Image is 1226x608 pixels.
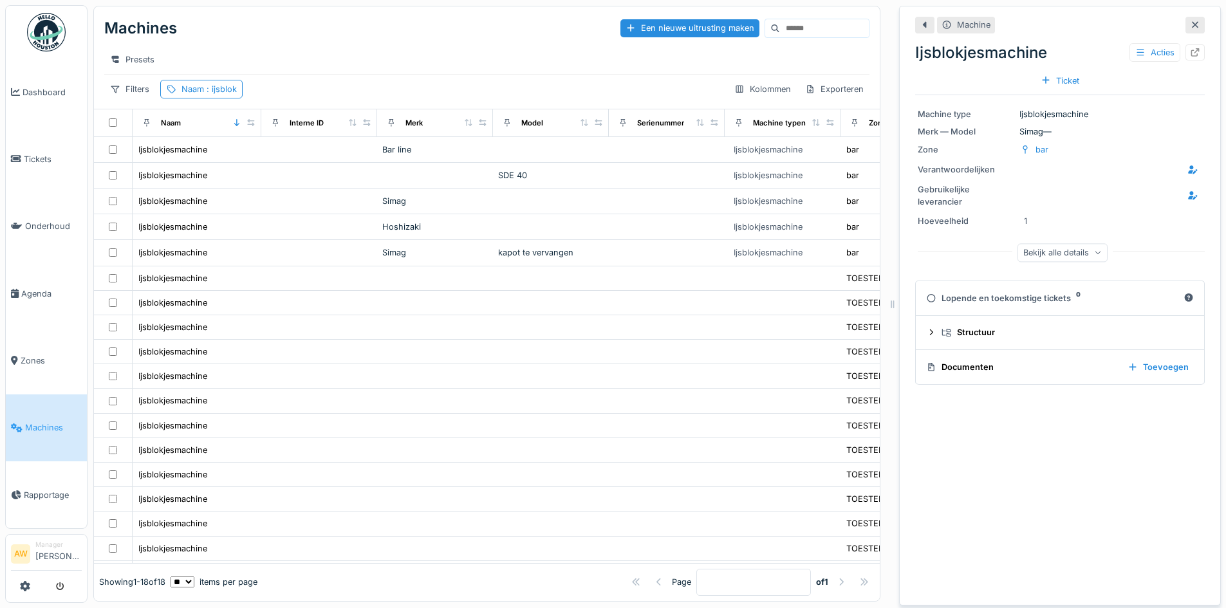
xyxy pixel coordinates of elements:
div: Lopende en toekomstige tickets [926,292,1178,304]
div: Ijsblokjesmachine [138,297,207,309]
div: Ijsblokjesmachine [138,542,207,555]
div: Exporteren [799,80,869,98]
div: TOESTELLEN (bar) [846,345,921,358]
div: TOESTELLEN (bar) [846,419,921,432]
div: TOESTELLEN (bar) [846,370,921,382]
span: Tickets [24,153,82,165]
div: Zone [869,118,887,129]
div: bar [846,221,859,233]
div: Ijsblokjesmachine [138,246,207,259]
summary: Structuur [921,321,1199,345]
div: 1 [1024,215,1027,227]
div: Machine type [918,108,1014,120]
a: Machines [6,394,87,461]
span: : ijsblok [204,84,237,94]
div: Naam [161,118,181,129]
div: Page [672,576,691,589]
div: TOESTELLEN (bar) [846,493,921,505]
div: Acties [1129,43,1180,62]
a: Agenda [6,260,87,327]
div: Ticket [1036,72,1084,89]
div: Simag — [918,125,1202,138]
div: Ijsblokjesmachine [138,517,207,530]
li: [PERSON_NAME] [35,540,82,567]
div: Ijsblokjesmachine [734,169,803,181]
div: TOESTELLEN (bar) [846,297,921,309]
div: Ijsblokjesmachine [138,195,207,207]
span: Agenda [21,288,82,300]
div: bar [846,195,859,207]
div: Ijsblokjesmachine [138,221,207,233]
div: Ijsblokjesmachine [138,370,207,382]
div: Ijsblokjesmachine [138,444,207,456]
div: Ijsblokjesmachine [138,419,207,432]
span: Onderhoud [25,220,82,232]
div: Ijsblokjesmachine [138,143,207,156]
a: AW Manager[PERSON_NAME] [11,540,82,571]
div: Interne ID [290,118,324,129]
div: Ijsblokjesmachine [138,468,207,481]
div: Filters [104,80,155,98]
div: TOESTELLEN (bar) [846,444,921,456]
div: Ijsblokjesmachine [138,394,207,407]
div: Ijsblokjesmachine [734,221,803,233]
div: Hoshizaki [382,221,488,233]
div: Ijsblokjesmachine [734,195,803,207]
div: TOESTELLEN (bar) [846,517,921,530]
div: Naam [181,83,237,95]
div: Machine typen [753,118,806,129]
div: Manager [35,540,82,549]
div: SDE 40 [498,169,604,181]
div: Machine [957,19,990,31]
div: TOESTELLEN (bar) [846,542,921,555]
div: TOESTELLEN (bar) [846,321,921,333]
div: Ijsblokjesmachine [138,169,207,181]
img: Badge_color-CXgf-gQk.svg [27,13,66,51]
div: bar [846,143,859,156]
div: Serienummer [637,118,684,129]
a: Dashboard [6,59,87,125]
span: Rapportage [24,489,82,501]
div: Bar line [382,143,488,156]
summary: Lopende en toekomstige tickets0 [921,286,1199,310]
div: Simag [382,195,488,207]
li: AW [11,544,30,564]
div: TOESTELLEN (bar) [846,272,921,284]
div: Ijsblokjesmachine [918,108,1202,120]
span: Dashboard [23,86,82,98]
div: bar [846,169,859,181]
div: Ijsblokjesmachine [734,143,803,156]
div: Structuur [942,326,1189,338]
a: Zones [6,327,87,394]
div: Een nieuwe uitrusting maken [620,19,759,37]
a: Tickets [6,125,87,192]
a: Onderhoud [6,193,87,260]
div: Documenten [926,361,1117,373]
strong: of 1 [816,576,828,589]
summary: DocumentenToevoegen [921,355,1199,379]
div: Merk [405,118,423,129]
a: Rapportage [6,461,87,528]
div: items per page [171,576,257,589]
div: Kolommen [729,80,797,98]
div: TOESTELLEN (bar) [846,394,921,407]
div: Ijsblokjesmachine [915,41,1205,64]
div: Model [521,118,543,129]
div: Presets [104,50,160,69]
div: bar [1036,143,1048,156]
div: Verantwoordelijken [918,163,1014,176]
div: Toevoegen [1122,358,1194,376]
div: Hoeveelheid [918,215,1014,227]
div: bar [846,246,859,259]
span: Zones [21,355,82,367]
div: Showing 1 - 18 of 18 [99,576,165,589]
div: Ijsblokjesmachine [138,493,207,505]
div: TOESTELLEN (bar) [846,468,921,481]
div: Machines [104,12,177,45]
div: Simag [382,246,488,259]
div: Ijsblokjesmachine [138,321,207,333]
div: Zone [918,143,1014,156]
div: Ijsblokjesmachine [734,246,803,259]
div: Gebruikelijke leverancier [918,183,1014,208]
div: Merk — Model [918,125,1014,138]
